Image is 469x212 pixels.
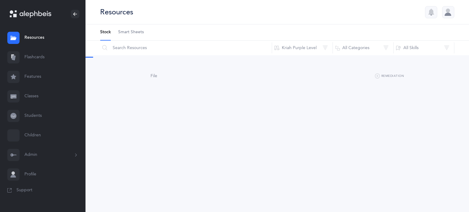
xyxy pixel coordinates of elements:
[16,187,32,193] span: Support
[151,74,157,78] span: File
[393,41,454,55] button: All Skills
[100,41,272,55] input: Search Resources
[100,7,133,17] div: Resources
[375,73,404,80] button: Remediation
[118,29,144,35] span: Smart Sheets
[333,41,394,55] button: All Categories
[272,41,333,55] button: Kriah Purple Level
